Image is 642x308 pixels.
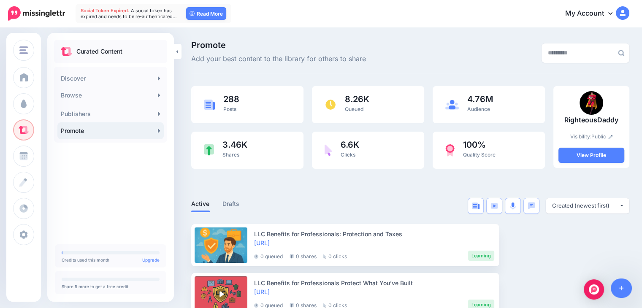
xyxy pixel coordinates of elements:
[222,140,247,149] span: 3.46K
[204,100,215,109] img: article-blue.png
[345,106,363,112] span: Queued
[215,288,227,300] img: play-circle-overlay.png
[57,122,164,139] a: Promote
[463,140,496,149] span: 100%
[325,144,332,156] img: pointer-purple.png
[323,303,326,308] img: pointer-grey.png
[19,46,28,54] img: menu.png
[618,50,624,56] img: search-grey-6.png
[558,148,624,163] a: View Profile
[323,251,347,261] li: 0 clicks
[490,203,498,209] img: video-blue.png
[467,95,493,103] span: 4.76M
[204,144,214,156] img: share-green.png
[510,202,516,210] img: microphone.png
[290,254,294,259] img: share-grey.png
[445,100,459,110] img: users-blue.png
[254,303,258,308] img: clock-grey-darker.png
[254,251,283,261] li: 0 queued
[290,251,317,261] li: 0 shares
[558,132,624,141] p: Visibility:
[463,151,496,158] span: Quality Score
[580,91,603,115] img: 132269654_104219678259125_2692675508189239118_n-bsa91599_thumb.png
[81,8,177,19] span: A social token has expired and needs to be re-authenticated…
[8,6,65,21] img: Missinglettr
[222,199,240,209] a: Drafts
[57,87,164,104] a: Browse
[557,3,629,24] a: My Account
[57,105,164,122] a: Publishers
[254,230,494,238] div: LLC Benefits for Professionals: Protection and Taxes
[223,95,239,103] span: 288
[222,151,239,158] span: Shares
[81,8,130,14] span: Social Token Expired.
[584,279,604,300] div: Open Intercom Messenger
[61,47,72,56] img: curate.png
[290,303,294,308] img: share-grey.png
[254,254,258,259] img: clock-grey-darker.png
[254,278,494,287] div: LLC Benefits for Professionals Protect What You’ve Built
[467,106,490,112] span: Audience
[254,239,270,246] a: [URL]
[528,202,535,209] img: chat-square-blue.png
[546,198,629,213] button: Created (newest first)
[552,202,619,210] div: Created (newest first)
[591,133,613,140] a: Public
[341,140,359,149] span: 6.6K
[186,7,226,20] a: Read More
[191,54,366,65] span: Add your best content to the library for others to share
[323,254,326,259] img: pointer-grey.png
[558,115,624,126] p: RighteousDaddy
[191,41,366,49] span: Promote
[76,46,122,57] p: Curated Content
[341,151,355,158] span: Clicks
[608,135,613,139] img: pencil.png
[472,203,479,209] img: article-blue.png
[57,70,164,87] a: Discover
[191,199,210,209] a: Active
[223,106,236,112] span: Posts
[345,95,369,103] span: 8.26K
[445,144,455,157] img: prize-red.png
[325,99,336,111] img: clock.png
[468,251,494,261] li: Learning
[254,288,270,295] a: [URL]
